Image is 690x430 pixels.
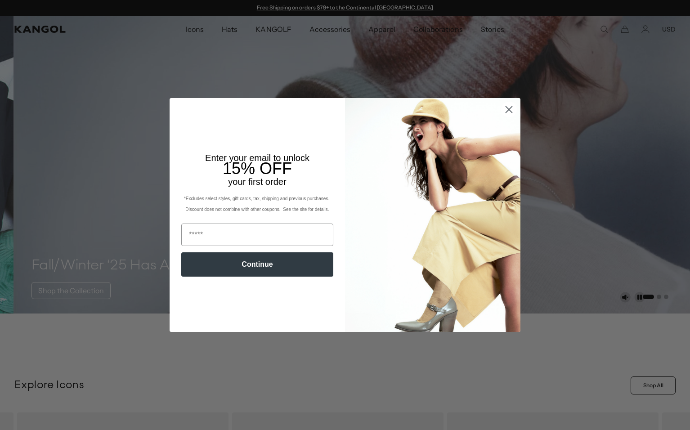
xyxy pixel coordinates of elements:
[228,177,286,187] span: your first order
[501,102,517,117] button: Close dialog
[223,159,292,178] span: 15% OFF
[184,196,331,212] span: *Excludes select styles, gift cards, tax, shipping and previous purchases. Discount does not comb...
[345,98,520,332] img: 93be19ad-e773-4382-80b9-c9d740c9197f.jpeg
[181,224,333,246] input: Email
[205,153,309,163] span: Enter your email to unlock
[181,252,333,277] button: Continue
